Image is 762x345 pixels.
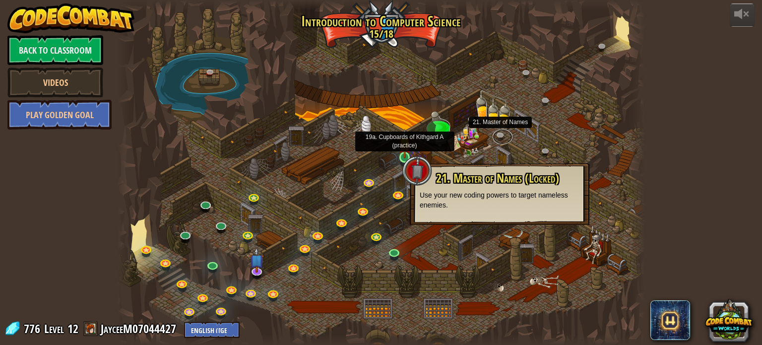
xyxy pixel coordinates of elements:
[7,35,103,65] a: Back to Classroom
[24,321,43,337] span: 776
[398,129,411,158] img: level-banner-started.png
[250,247,264,273] img: level-banner-unstarted-subscriber.png
[44,321,64,337] span: Level
[436,170,559,187] span: 21. Master of Names (Locked)
[7,100,112,130] a: Play Golden Goal
[67,321,78,337] span: 12
[101,321,179,337] a: JayceeM07044427
[7,3,134,33] img: CodeCombat - Learn how to code by playing a game
[7,68,103,97] a: Videos
[420,190,579,210] p: Use your new coding powers to target nameless enemies.
[730,3,755,27] button: Adjust volume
